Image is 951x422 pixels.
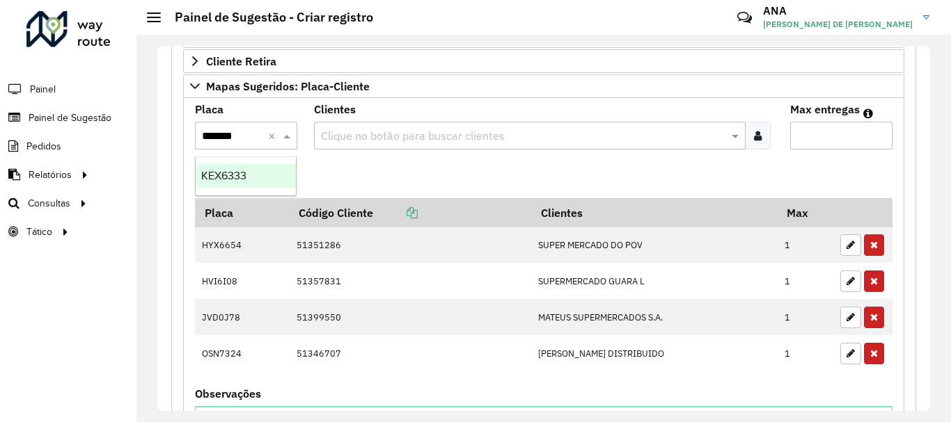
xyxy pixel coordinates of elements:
[183,74,904,98] a: Mapas Sugeridos: Placa-Cliente
[290,263,531,299] td: 51357831
[290,299,531,335] td: 51399550
[268,127,280,144] span: Clear all
[290,198,531,227] th: Código Cliente
[863,108,873,119] em: Máximo de clientes que serão colocados na mesma rota com os clientes informados
[195,385,261,402] label: Observações
[778,335,833,371] td: 1
[763,18,913,31] span: [PERSON_NAME] DE [PERSON_NAME]
[206,81,370,92] span: Mapas Sugeridos: Placa-Cliente
[183,49,904,73] a: Cliente Retira
[195,335,290,371] td: OSN7324
[28,196,70,211] span: Consultas
[26,139,61,154] span: Pedidos
[531,263,778,299] td: SUPERMERCADO GUARA L
[195,299,290,335] td: JVD0J78
[531,227,778,263] td: SUPER MERCADO DO POV
[730,3,760,33] a: Contato Rápido
[206,56,276,67] span: Cliente Retira
[195,101,223,117] label: Placa
[531,299,778,335] td: MATEUS SUPERMERCADOS S.A.
[195,227,290,263] td: HYX6654
[763,4,913,17] h3: ANA
[778,299,833,335] td: 1
[531,198,778,227] th: Clientes
[778,263,833,299] td: 1
[26,225,52,239] span: Tático
[29,111,111,125] span: Painel de Sugestão
[790,101,860,117] label: Max entregas
[201,170,246,181] span: KEX6333
[290,335,531,371] td: 51346707
[531,335,778,371] td: [PERSON_NAME] DISTRIBUIDO
[195,156,297,196] ng-dropdown-panel: Options list
[778,227,833,263] td: 1
[314,101,356,117] label: Clientes
[290,227,531,263] td: 51351286
[29,168,72,182] span: Relatórios
[778,198,833,227] th: Max
[195,263,290,299] td: HVI6I08
[30,82,56,97] span: Painel
[195,198,290,227] th: Placa
[161,10,373,25] h2: Painel de Sugestão - Criar registro
[373,206,418,220] a: Copiar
